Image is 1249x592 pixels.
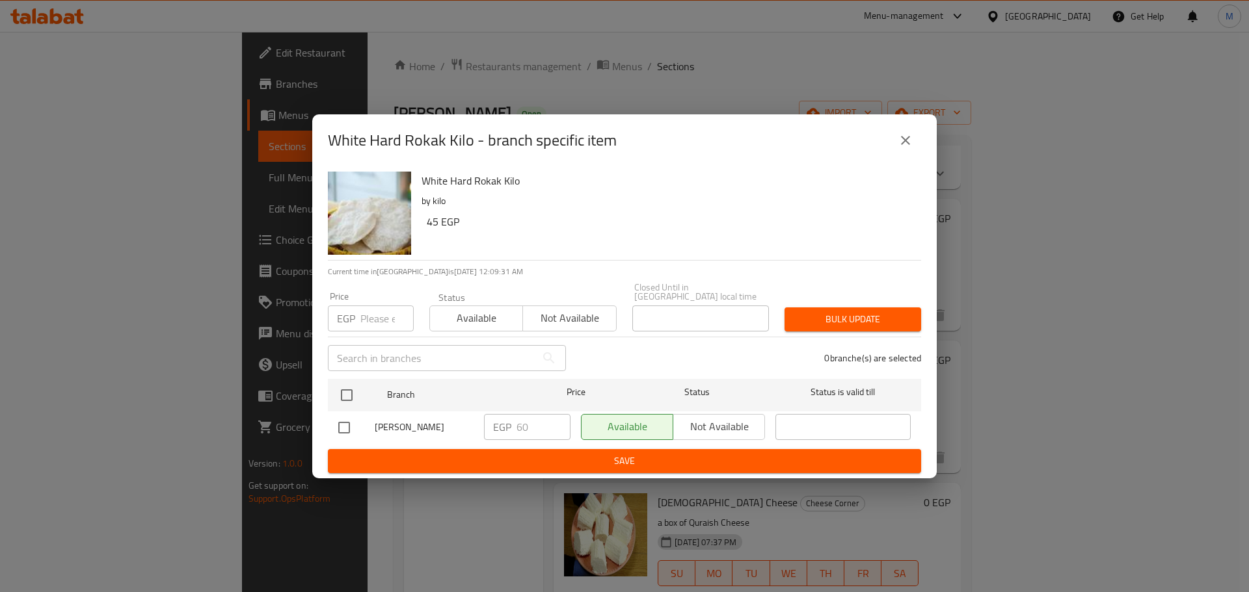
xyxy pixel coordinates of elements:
p: by kilo [422,193,911,209]
p: 0 branche(s) are selected [824,352,921,365]
span: Save [338,453,911,469]
input: Search in branches [328,345,536,371]
button: Save [328,449,921,473]
p: Current time in [GEOGRAPHIC_DATA] is [DATE] 12:09:31 AM [328,266,921,277]
span: Branch [387,387,522,403]
button: Not available [522,305,616,331]
button: close [890,125,921,156]
img: White Hard Rokak Kilo [328,172,411,255]
span: Price [533,384,619,400]
span: Available [435,309,518,328]
input: Please enter price [360,305,414,331]
button: Bulk update [785,307,921,331]
span: Not available [528,309,611,328]
span: Status is valid till [775,384,911,400]
span: [PERSON_NAME] [375,419,474,435]
input: Please enter price [517,414,571,440]
p: EGP [337,311,355,326]
h2: White Hard Rokak Kilo - branch specific item [328,130,617,151]
p: EGP [493,419,511,435]
h6: White Hard Rokak Kilo [422,172,911,190]
button: Available [429,305,523,331]
span: Bulk update [795,311,911,328]
span: Status [630,384,765,400]
h6: 45 EGP [427,212,911,231]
